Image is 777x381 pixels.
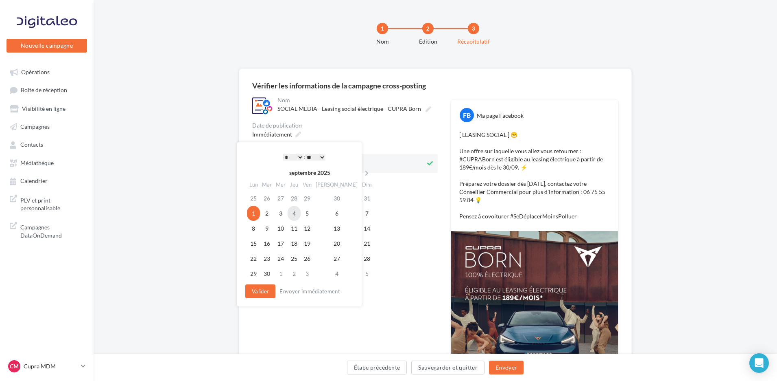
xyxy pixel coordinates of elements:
[260,251,274,266] td: 23
[247,206,260,221] td: 1
[274,179,288,191] th: Mer
[274,206,288,221] td: 3
[274,251,288,266] td: 24
[274,221,288,236] td: 10
[247,191,260,206] td: 25
[260,191,274,206] td: 26
[245,284,275,298] button: Valider
[20,222,84,239] span: Campagnes DataOnDemand
[260,206,274,221] td: 2
[274,191,288,206] td: 27
[5,64,89,79] a: Opérations
[24,362,78,370] p: Cupra MDM
[247,251,260,266] td: 22
[314,206,360,221] td: 6
[360,251,374,266] td: 28
[5,137,89,152] a: Contacts
[314,266,360,281] td: 4
[447,37,500,46] div: Récapitulatif
[288,206,301,221] td: 4
[360,179,374,191] th: Dim
[360,236,374,251] td: 21
[260,236,274,251] td: 16
[468,23,479,34] div: 3
[274,266,288,281] td: 1
[260,221,274,236] td: 9
[360,191,374,206] td: 31
[411,361,485,374] button: Sauvegarder et quitter
[301,266,314,281] td: 3
[288,221,301,236] td: 11
[20,178,48,185] span: Calendrier
[10,362,19,370] span: CM
[22,105,65,112] span: Visibilité en ligne
[21,68,50,75] span: Opérations
[460,108,474,122] div: FB
[288,191,301,206] td: 28
[301,179,314,191] th: Ven
[288,251,301,266] td: 25
[252,82,426,89] div: Vérifier les informations de la campagne cross-posting
[276,286,343,296] button: Envoyer immédiatement
[5,173,89,188] a: Calendrier
[288,236,301,251] td: 18
[301,206,314,221] td: 5
[288,266,301,281] td: 2
[5,218,89,242] a: Campagnes DataOnDemand
[360,221,374,236] td: 14
[356,37,408,46] div: Nom
[274,236,288,251] td: 17
[247,179,260,191] th: Lun
[301,191,314,206] td: 29
[7,359,87,374] a: CM Cupra MDM
[477,112,524,120] div: Ma page Facebook
[749,353,769,373] div: Open Intercom Messenger
[247,236,260,251] td: 15
[277,105,421,112] span: SOCIAL MEDIA - Leasing social électrique - CUPRA Born
[247,266,260,281] td: 29
[252,123,438,128] div: Date de publication
[347,361,407,374] button: Étape précédente
[7,39,87,53] button: Nouvelle campagne
[20,123,50,130] span: Campagnes
[252,131,292,138] span: Immédiatement
[5,155,89,170] a: Médiathèque
[5,101,89,116] a: Visibilité en ligne
[5,192,89,216] a: PLV et print personnalisable
[260,179,274,191] th: Mar
[459,131,610,220] p: [ LEASING SOCIAL ] 😁 Une offre sur laquelle vous allez vous retourner : #CUPRABorn est éligible a...
[360,266,374,281] td: 5
[314,236,360,251] td: 20
[360,206,374,221] td: 7
[288,179,301,191] th: Jeu
[20,141,43,148] span: Contacts
[314,179,360,191] th: [PERSON_NAME]
[402,37,454,46] div: Edition
[301,236,314,251] td: 19
[21,87,67,94] span: Boîte de réception
[260,266,274,281] td: 30
[301,221,314,236] td: 12
[377,23,388,34] div: 1
[263,151,345,163] div: :
[314,251,360,266] td: 27
[5,119,89,134] a: Campagnes
[314,221,360,236] td: 13
[314,191,360,206] td: 30
[20,195,84,212] span: PLV et print personnalisable
[277,97,436,103] div: Nom
[247,221,260,236] td: 8
[5,82,89,97] a: Boîte de réception
[301,251,314,266] td: 26
[20,159,54,166] span: Médiathèque
[260,167,360,179] th: septembre 2025
[422,23,434,34] div: 2
[489,361,524,374] button: Envoyer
